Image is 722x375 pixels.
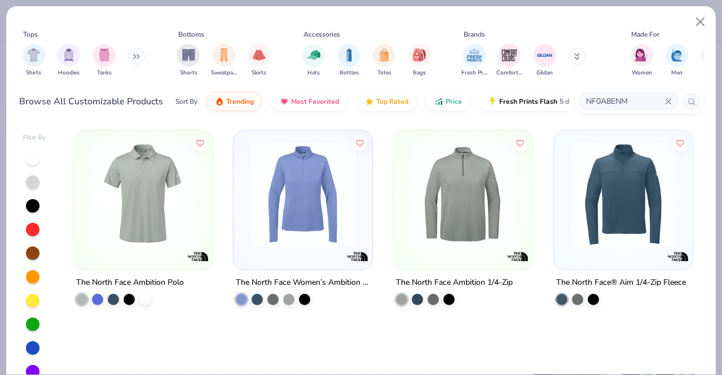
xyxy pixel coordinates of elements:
[565,142,681,247] img: 63e9e15b-acb1-4957-be23-c08d944c68a4
[496,44,522,77] button: filter button
[667,245,689,268] img: The North Face logo
[302,44,325,77] button: filter button
[631,44,653,77] button: filter button
[58,69,80,77] span: Hoodies
[226,97,254,106] span: Trending
[58,44,80,77] div: filter for Hoodies
[365,97,374,106] img: TopRated.gif
[413,69,426,77] span: Bags
[666,44,688,77] div: filter for Men
[635,48,648,61] img: Women Image
[356,92,417,111] button: Top Rated
[556,276,686,290] div: The North Face® Aim 1/4-Zip Fleece
[340,69,359,77] span: Bottles
[211,69,237,77] span: Sweatpants
[666,44,688,77] button: filter button
[376,97,408,106] span: Top Rated
[280,97,289,106] img: most_fav.gif
[446,97,462,106] span: Price
[671,48,683,61] img: Men Image
[307,69,320,77] span: Hats
[461,44,487,77] div: filter for Fresh Prints
[27,48,40,61] img: Shirts Image
[192,135,208,151] button: Like
[499,97,557,106] span: Fresh Prints Flash
[177,44,200,77] div: filter for Shorts
[408,44,431,77] div: filter for Bags
[496,44,522,77] div: filter for Comfort Colors
[672,135,688,151] button: Like
[466,47,483,64] img: Fresh Prints Image
[178,29,204,39] div: Bottoms
[26,69,41,77] span: Shirts
[58,44,80,77] button: filter button
[253,48,266,61] img: Skirts Image
[461,69,487,77] span: Fresh Prints
[76,276,184,290] div: The North Face Ambition Polo
[496,69,522,77] span: Comfort Colors
[413,48,425,61] img: Bags Image
[180,69,197,77] span: Shorts
[248,44,270,77] div: filter for Skirts
[534,44,556,77] button: filter button
[501,47,518,64] img: Comfort Colors Image
[338,44,360,77] button: filter button
[631,44,653,77] div: filter for Women
[631,29,659,39] div: Made For
[215,97,224,106] img: trending.gif
[426,92,470,111] button: Price
[98,48,111,61] img: Tanks Image
[560,95,601,108] span: 5 day delivery
[353,135,368,151] button: Like
[177,44,200,77] button: filter button
[373,44,395,77] button: filter button
[63,48,75,61] img: Hoodies Image
[396,276,513,290] div: The North Face Ambition 1/4-Zip
[23,29,38,39] div: Tops
[85,142,201,247] img: ccdf14fe-bf49-49bc-97bd-1be4dfdc7e24
[346,245,369,268] img: The North Face logo
[534,44,556,77] div: filter for Gildan
[211,44,237,77] button: filter button
[464,29,485,39] div: Brands
[302,44,325,77] div: filter for Hats
[23,44,45,77] button: filter button
[512,135,528,151] button: Like
[271,92,347,111] button: Most Favorited
[206,92,262,111] button: Trending
[218,48,230,61] img: Sweatpants Image
[488,97,497,106] img: flash.gif
[245,142,361,247] img: 648987fe-990d-407b-b6a7-a0d781b480de
[236,276,370,290] div: The North Face Women’s Ambition 1/4-Zip
[182,48,195,61] img: Shorts Image
[536,47,553,64] img: Gildan Image
[479,92,610,111] button: Fresh Prints Flash5 day delivery
[338,44,360,77] div: filter for Bottles
[671,69,683,77] span: Men
[585,95,665,108] input: Try "T-Shirt"
[201,142,317,247] img: 3788b93d-ab67-4454-9e1e-f850671963c4
[248,44,270,77] button: filter button
[97,69,112,77] span: Tanks
[291,97,339,106] span: Most Favorited
[507,245,529,268] img: The North Face logo
[23,134,46,142] div: Filter By
[175,96,197,107] div: Sort By
[93,44,116,77] button: filter button
[307,48,320,61] img: Hats Image
[19,95,163,108] div: Browse All Customizable Products
[93,44,116,77] div: filter for Tanks
[343,48,355,61] img: Bottles Image
[186,245,209,268] img: The North Face logo
[373,44,395,77] div: filter for Totes
[632,69,652,77] span: Women
[405,142,521,247] img: df7891db-a811-4399-95e1-863c796eaf83
[408,44,431,77] button: filter button
[377,69,391,77] span: Totes
[690,11,711,33] button: Close
[252,69,266,77] span: Skirts
[378,48,390,61] img: Totes Image
[23,44,45,77] div: filter for Shirts
[461,44,487,77] button: filter button
[536,69,553,77] span: Gildan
